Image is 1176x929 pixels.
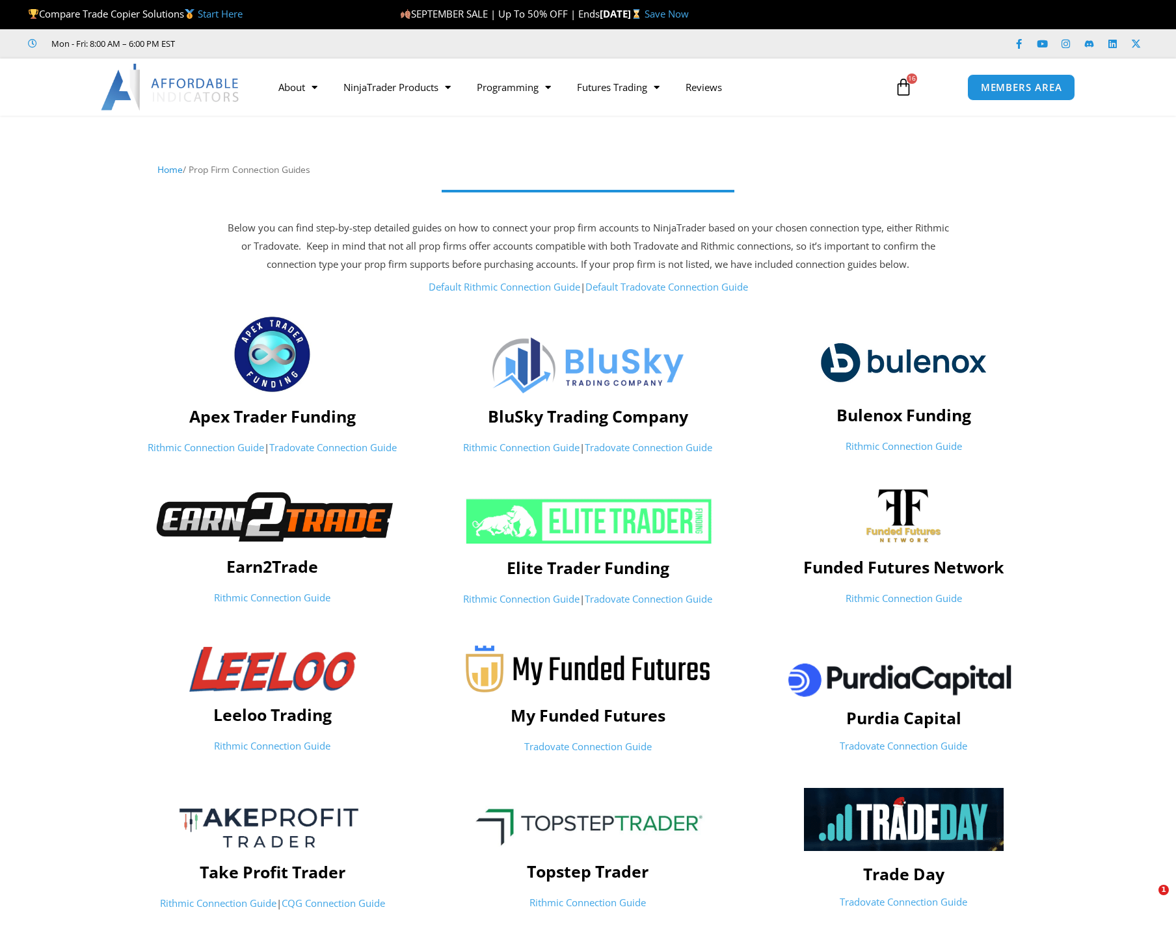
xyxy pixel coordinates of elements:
[436,558,739,577] h4: Elite Trader Funding
[436,406,739,426] h4: BluSky Trading Company
[466,646,711,692] img: Myfundedfutures-logo-22 | Affordable Indicators – NinjaTrader
[214,739,330,752] a: Rithmic Connection Guide
[148,441,264,454] a: Rithmic Connection Guide
[464,72,564,102] a: Programming
[157,161,1019,178] nav: Breadcrumb
[269,441,397,454] a: Tradovate Connection Guide
[265,72,330,102] a: About
[846,592,962,605] a: Rithmic Connection Guide
[233,315,312,394] img: apex_Logo1 | Affordable Indicators – NinjaTrader
[1132,885,1163,916] iframe: Intercom live chat
[463,592,580,605] a: Rithmic Connection Guide
[400,7,600,20] span: SEPTEMBER SALE | Up To 50% OFF | Ends
[804,788,1004,850] img: Screenshot 2025-01-06 145633 | Affordable Indicators – NinjaTrader
[282,896,385,909] a: CQG Connection Guide
[121,439,423,457] p: |
[429,280,580,293] a: Default Rithmic Connection Guide
[265,72,879,102] nav: Menu
[29,9,38,19] img: 🏆
[645,7,689,20] a: Save Now
[907,73,917,84] span: 16
[585,592,712,605] a: Tradovate Connection Guide
[198,7,243,20] a: Start Here
[157,163,183,176] a: Home
[401,9,410,19] img: 🍂
[1158,885,1169,895] span: 1
[753,708,1055,727] h4: Purdia Capital
[564,72,673,102] a: Futures Trading
[585,441,712,454] a: Tradovate Connection Guide
[436,439,739,457] p: |
[150,787,395,865] img: Screenshot-2023-01-23-at-24648-PM | Affordable Indicators – NinjaTrader
[753,557,1055,577] h4: Funded Futures Network
[436,590,739,608] p: |
[189,647,356,692] img: Leeloologo-1-1-1024x278-1-300x81 | Affordable Indicators – NinjaTrader
[121,406,423,426] h4: Apex Trader Funding
[48,36,175,51] span: Mon - Fri: 8:00 AM – 6:00 PM EST
[28,7,243,20] span: Compare Trade Copier Solutions
[185,9,194,19] img: 🥇
[600,7,645,20] strong: [DATE]
[840,739,967,752] a: Tradovate Connection Guide
[224,278,952,296] p: |
[121,705,423,724] h4: Leeloo Trading
[846,439,962,452] a: Rithmic Connection Guide
[753,405,1055,425] h4: Bulenox Funding
[461,798,715,848] img: TopStepTrader-Review-1 | Affordable Indicators – NinjaTrader
[820,332,987,392] img: logo-2 | Affordable Indicators – NinjaTrader
[529,896,646,909] a: Rithmic Connection Guide
[140,490,404,543] img: Earn2TradeNB | Affordable Indicators – NinjaTrader
[121,862,423,882] h4: Take Profit Trader
[464,498,712,545] img: ETF 2024 NeonGrn 1 | Affordable Indicators – NinjaTrader
[632,9,641,19] img: ⌛
[436,705,739,725] h4: My Funded Futures
[121,556,423,576] h4: Earn2Trade
[214,591,330,604] a: Rithmic Connection Guide
[524,740,652,753] a: Tradovate Connection Guide
[160,896,276,909] a: Rithmic Connection Guide
[224,219,952,274] p: Below you can find step-by-step detailed guides on how to connect your prop firm accounts to Ninj...
[673,72,735,102] a: Reviews
[840,895,967,908] a: Tradovate Connection Guide
[981,83,1062,92] span: MEMBERS AREA
[967,74,1076,101] a: MEMBERS AREA
[436,861,739,881] h4: Topstep Trader
[753,864,1055,883] h4: Trade Day
[585,280,748,293] a: Default Tradovate Connection Guide
[101,64,241,111] img: LogoAI | Affordable Indicators – NinjaTrader
[492,337,683,393] img: Logo | Affordable Indicators – NinjaTrader
[777,646,1031,711] img: pc | Affordable Indicators – NinjaTrader
[121,895,423,913] p: |
[875,68,932,106] a: 16
[193,37,388,50] iframe: Customer reviews powered by Trustpilot
[866,488,941,544] img: channels4_profile | Affordable Indicators – NinjaTrader
[463,441,580,454] a: Rithmic Connection Guide
[330,72,464,102] a: NinjaTrader Products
